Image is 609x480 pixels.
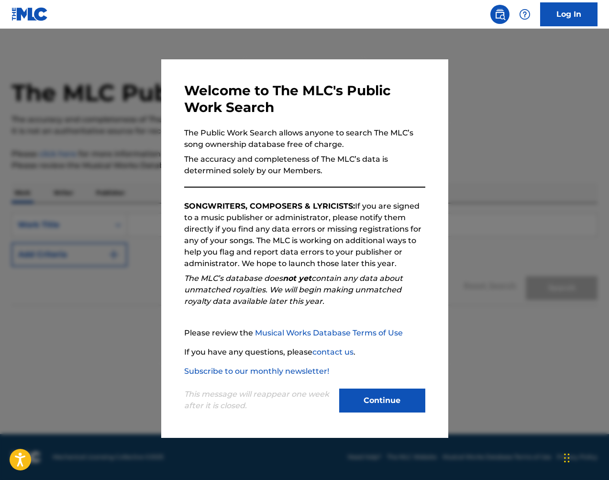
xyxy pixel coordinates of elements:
[564,444,570,472] div: Drag
[184,346,425,358] p: If you have any questions, please .
[312,347,354,357] a: contact us
[184,274,403,306] em: The MLC’s database does contain any data about unmatched royalties. We will begin making unmatche...
[494,9,506,20] img: search
[11,7,48,21] img: MLC Logo
[184,127,425,150] p: The Public Work Search allows anyone to search The MLC’s song ownership database free of charge.
[540,2,598,26] a: Log In
[515,5,534,24] div: Help
[184,389,333,412] p: This message will reappear one week after it is closed.
[184,82,425,116] h3: Welcome to The MLC's Public Work Search
[283,274,311,283] strong: not yet
[184,201,425,269] p: If you are signed to a music publisher or administrator, please notify them directly if you find ...
[184,201,355,211] strong: SONGWRITERS, COMPOSERS & LYRICISTS:
[561,434,609,480] iframe: Chat Widget
[184,154,425,177] p: The accuracy and completeness of The MLC’s data is determined solely by our Members.
[519,9,531,20] img: help
[490,5,509,24] a: Public Search
[184,327,425,339] p: Please review the
[339,389,425,413] button: Continue
[184,367,329,376] a: Subscribe to our monthly newsletter!
[255,328,403,337] a: Musical Works Database Terms of Use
